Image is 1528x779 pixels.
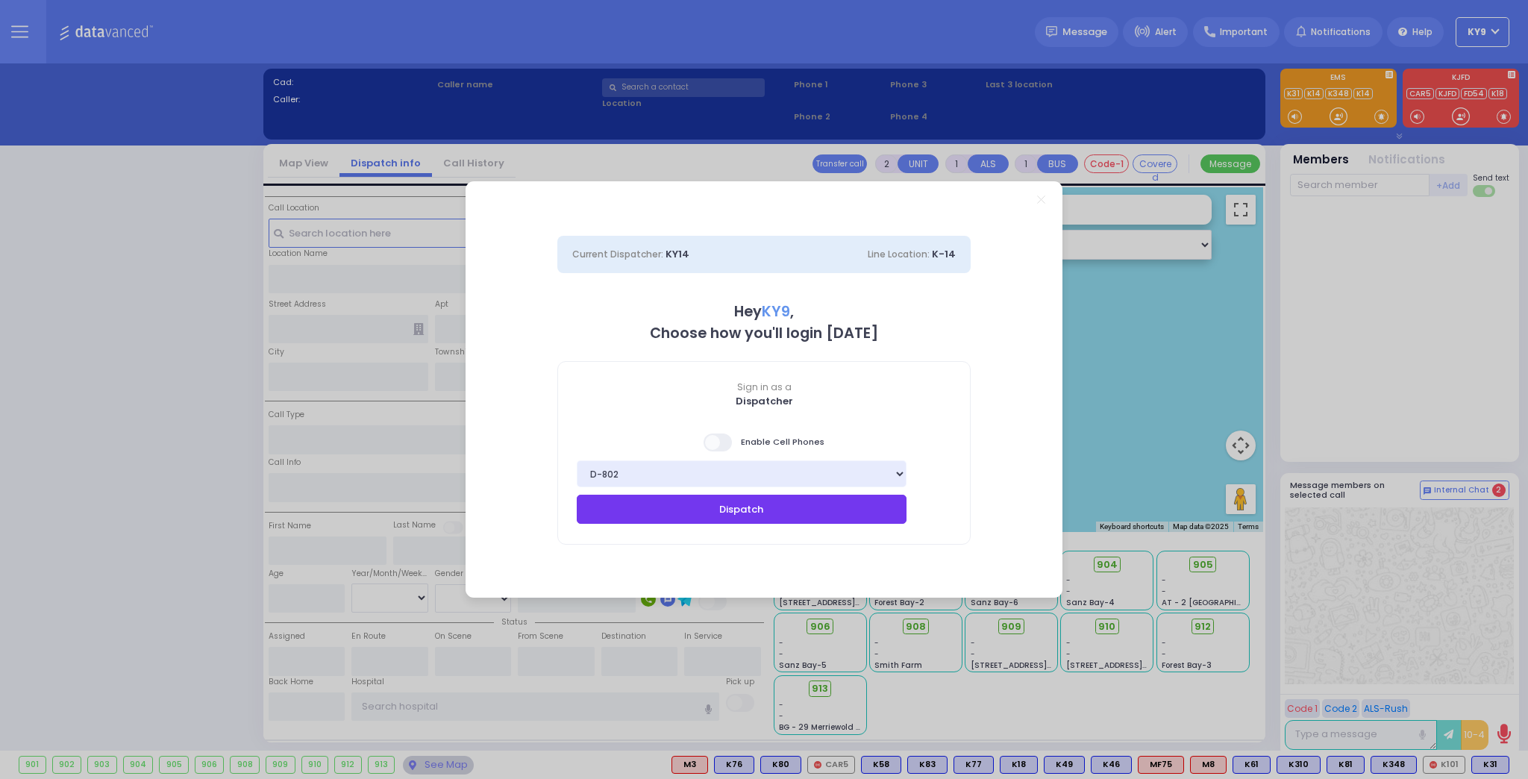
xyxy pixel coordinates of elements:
[704,432,824,453] span: Enable Cell Phones
[1037,195,1045,204] a: Close
[650,323,878,343] b: Choose how you'll login [DATE]
[572,248,663,260] span: Current Dispatcher:
[868,248,930,260] span: Line Location:
[577,495,907,523] button: Dispatch
[734,301,794,322] b: Hey ,
[558,381,970,394] span: Sign in as a
[736,394,793,408] b: Dispatcher
[666,247,689,261] span: KY14
[762,301,790,322] span: KY9
[932,247,956,261] span: K-14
